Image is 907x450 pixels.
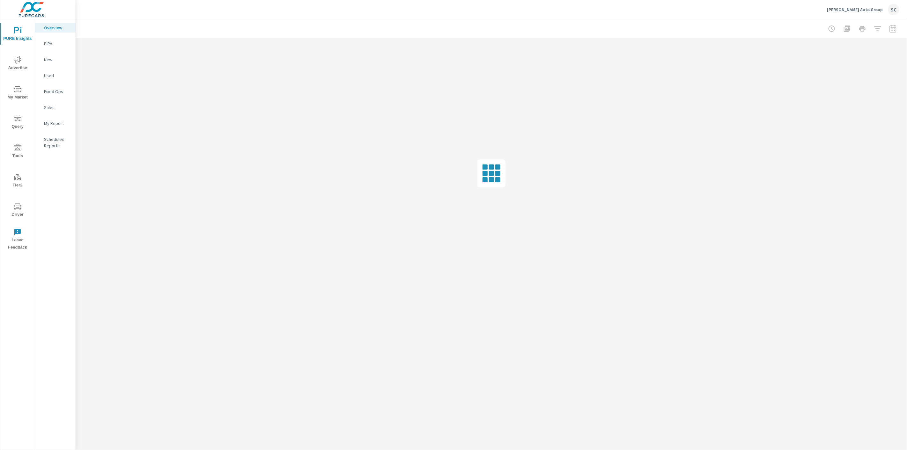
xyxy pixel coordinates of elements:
[44,56,70,63] p: New
[2,228,33,251] span: Leave Feedback
[44,104,70,111] p: Sales
[44,25,70,31] p: Overview
[827,7,883,12] p: [PERSON_NAME] Auto Group
[0,19,35,254] div: nav menu
[2,56,33,72] span: Advertise
[35,119,76,128] div: My Report
[2,85,33,101] span: My Market
[35,71,76,80] div: Used
[44,136,70,149] p: Scheduled Reports
[35,87,76,96] div: Fixed Ops
[35,134,76,150] div: Scheduled Reports
[888,4,899,15] div: SC
[2,203,33,218] span: Driver
[35,39,76,48] div: PIPA
[44,72,70,79] p: Used
[2,144,33,160] span: Tools
[35,103,76,112] div: Sales
[2,173,33,189] span: Tier2
[2,27,33,42] span: PURE Insights
[44,40,70,47] p: PIPA
[44,88,70,95] p: Fixed Ops
[35,55,76,64] div: New
[35,23,76,33] div: Overview
[2,115,33,130] span: Query
[44,120,70,127] p: My Report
